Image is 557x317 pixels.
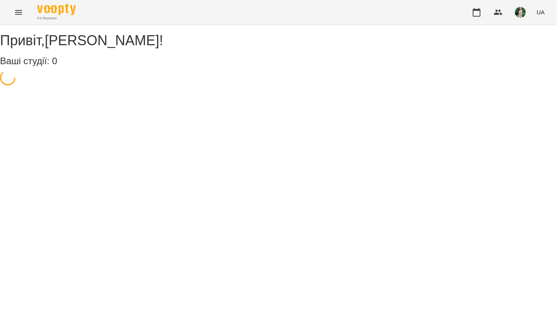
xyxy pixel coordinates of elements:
button: UA [533,5,548,19]
img: Voopty Logo [37,4,76,15]
span: UA [536,8,545,16]
button: Menu [9,3,28,22]
span: 0 [52,56,57,66]
img: bbd0528ef5908bfc68755b7ff7d40d74.jpg [515,7,526,18]
span: For Business [37,16,76,21]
